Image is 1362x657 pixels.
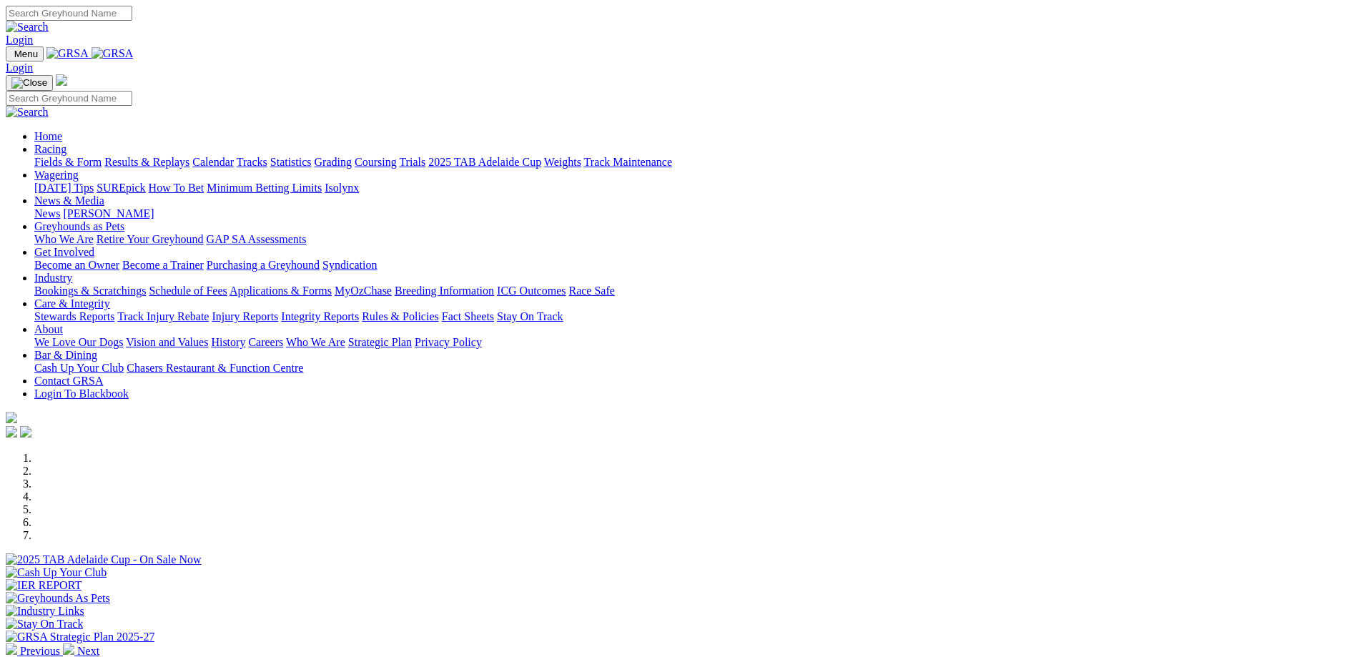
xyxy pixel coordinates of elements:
img: facebook.svg [6,426,17,438]
a: MyOzChase [335,285,392,297]
img: twitter.svg [20,426,31,438]
span: Next [77,645,99,657]
a: Fact Sheets [442,310,494,322]
a: Calendar [192,156,234,168]
input: Search [6,91,132,106]
a: Trials [399,156,425,168]
a: Next [63,645,99,657]
a: SUREpick [97,182,145,194]
a: Privacy Policy [415,336,482,348]
a: Results & Replays [104,156,189,168]
a: Strategic Plan [348,336,412,348]
a: Isolynx [325,182,359,194]
div: News & Media [34,207,1356,220]
img: logo-grsa-white.png [6,412,17,423]
a: News & Media [34,194,104,207]
a: Bar & Dining [34,349,97,361]
a: Integrity Reports [281,310,359,322]
a: Wagering [34,169,79,181]
a: Track Maintenance [584,156,672,168]
a: Race Safe [568,285,614,297]
a: Weights [544,156,581,168]
a: About [34,323,63,335]
a: Retire Your Greyhound [97,233,204,245]
a: Industry [34,272,72,284]
div: Greyhounds as Pets [34,233,1356,246]
a: News [34,207,60,219]
div: Bar & Dining [34,362,1356,375]
div: Racing [34,156,1356,169]
a: We Love Our Dogs [34,336,123,348]
button: Toggle navigation [6,46,44,61]
img: Cash Up Your Club [6,566,107,579]
button: Toggle navigation [6,75,53,91]
input: Search [6,6,132,21]
a: Contact GRSA [34,375,103,387]
a: Who We Are [34,233,94,245]
a: Login [6,61,33,74]
a: Fields & Form [34,156,102,168]
img: GRSA [46,47,89,60]
img: IER REPORT [6,579,82,592]
a: Login [6,34,33,46]
a: Purchasing a Greyhound [207,259,320,271]
a: [DATE] Tips [34,182,94,194]
a: Injury Reports [212,310,278,322]
a: Bookings & Scratchings [34,285,146,297]
a: Vision and Values [126,336,208,348]
img: chevron-left-pager-white.svg [6,643,17,655]
a: Rules & Policies [362,310,439,322]
a: Breeding Information [395,285,494,297]
div: About [34,336,1356,349]
a: Schedule of Fees [149,285,227,297]
img: Industry Links [6,605,84,618]
a: ICG Outcomes [497,285,566,297]
a: Coursing [355,156,397,168]
img: Stay On Track [6,618,83,631]
span: Menu [14,49,38,59]
a: Previous [6,645,63,657]
a: Minimum Betting Limits [207,182,322,194]
img: GRSA Strategic Plan 2025-27 [6,631,154,643]
img: Close [11,77,47,89]
div: Industry [34,285,1356,297]
a: Become a Trainer [122,259,204,271]
div: Care & Integrity [34,310,1356,323]
a: GAP SA Assessments [207,233,307,245]
a: Login To Blackbook [34,387,129,400]
a: Care & Integrity [34,297,110,310]
a: Careers [248,336,283,348]
img: logo-grsa-white.png [56,74,67,86]
img: Search [6,106,49,119]
a: Home [34,130,62,142]
img: Search [6,21,49,34]
img: 2025 TAB Adelaide Cup - On Sale Now [6,553,202,566]
a: Get Involved [34,246,94,258]
a: 2025 TAB Adelaide Cup [428,156,541,168]
div: Get Involved [34,259,1356,272]
img: Greyhounds As Pets [6,592,110,605]
a: How To Bet [149,182,204,194]
a: Greyhounds as Pets [34,220,124,232]
a: Become an Owner [34,259,119,271]
a: Who We Are [286,336,345,348]
a: Stewards Reports [34,310,114,322]
span: Previous [20,645,60,657]
a: Tracks [237,156,267,168]
a: Chasers Restaurant & Function Centre [127,362,303,374]
a: Cash Up Your Club [34,362,124,374]
a: History [211,336,245,348]
a: Grading [315,156,352,168]
a: [PERSON_NAME] [63,207,154,219]
a: Racing [34,143,66,155]
img: chevron-right-pager-white.svg [63,643,74,655]
a: Syndication [322,259,377,271]
a: Stay On Track [497,310,563,322]
img: GRSA [92,47,134,60]
a: Track Injury Rebate [117,310,209,322]
a: Applications & Forms [230,285,332,297]
a: Statistics [270,156,312,168]
div: Wagering [34,182,1356,194]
